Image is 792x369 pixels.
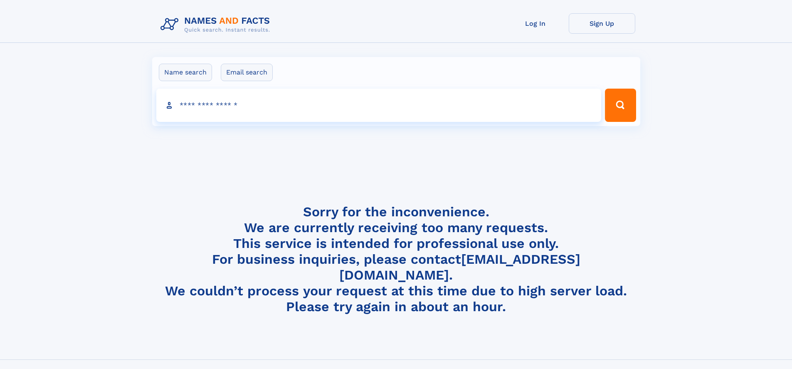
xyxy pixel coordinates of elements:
[157,204,635,315] h4: Sorry for the inconvenience. We are currently receiving too many requests. This service is intend...
[156,89,602,122] input: search input
[502,13,569,34] a: Log In
[157,13,277,36] img: Logo Names and Facts
[221,64,273,81] label: Email search
[569,13,635,34] a: Sign Up
[605,89,636,122] button: Search Button
[159,64,212,81] label: Name search
[339,251,580,283] a: [EMAIL_ADDRESS][DOMAIN_NAME]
